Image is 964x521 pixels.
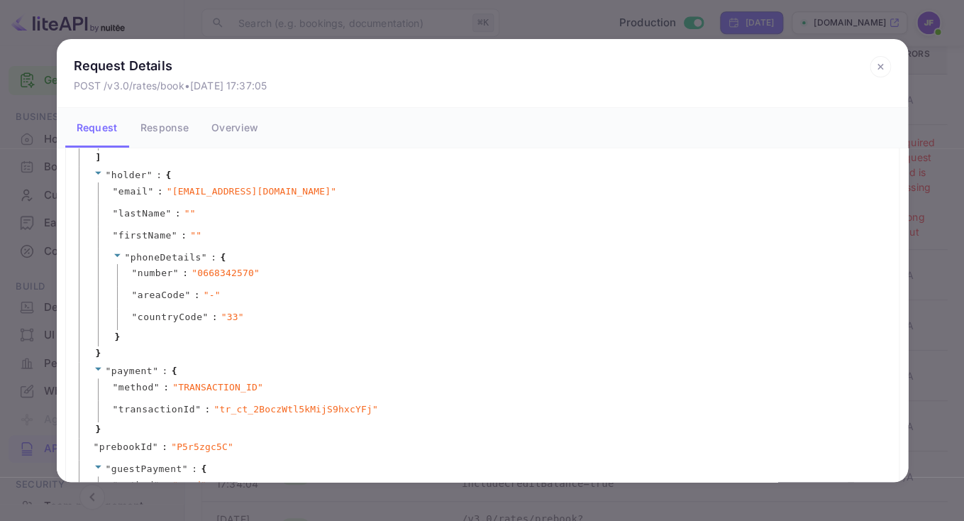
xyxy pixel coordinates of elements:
span: : [163,478,169,493]
span: : [192,462,197,476]
span: " [195,404,201,415]
span: " P5r5zgc5C " [171,440,233,454]
span: " [165,208,171,219]
span: firstName [118,229,172,243]
span: : [175,207,181,221]
span: payment [111,366,153,376]
span: ] [94,150,101,165]
span: " [113,480,118,490]
span: " [202,312,208,322]
span: " [106,366,111,376]
span: " [148,186,153,197]
span: " card " [172,478,206,493]
span: phoneDetails [131,252,201,263]
span: holder [111,170,147,180]
span: " 0668342570 " [192,266,260,280]
span: " [113,382,118,393]
span: " [132,268,138,278]
span: " [184,290,190,300]
span: : [156,168,162,182]
button: Request [65,108,129,148]
span: } [94,346,101,361]
button: Overview [200,108,270,148]
span: : [181,229,187,243]
span: : [163,380,169,395]
span: " [113,230,118,241]
span: method [118,478,154,493]
span: number [138,266,173,280]
span: transactionId [118,402,195,417]
span: { [220,251,226,265]
span: " [153,366,158,376]
span: : [211,251,216,265]
span: " [106,464,111,474]
span: " [154,382,160,393]
span: : [162,364,167,378]
span: { [172,364,177,378]
span: : [182,266,188,280]
span: } [113,330,121,344]
span: : [157,185,163,199]
span: lastName [118,207,166,221]
span: " [173,268,179,278]
span: " 33 " [221,310,244,324]
span: prebookId [99,440,153,454]
span: " [154,480,160,490]
span: " [113,208,118,219]
p: Request Details [74,56,267,75]
span: countryCode [138,310,203,324]
span: " TRANSACTION_ID " [172,380,263,395]
span: guestPayment [111,464,182,474]
span: " tr_ct_2BoczWtl5kMijS9hxcYFj " [214,402,377,417]
span: " " [184,207,196,221]
span: " [201,252,207,263]
span: " [172,230,177,241]
span: { [201,462,206,476]
button: Response [129,108,200,148]
span: email [118,185,148,199]
span: " - " [204,288,221,302]
span: " [EMAIL_ADDRESS][DOMAIN_NAME] " [167,185,336,199]
span: " [94,442,99,452]
span: " [125,252,131,263]
span: " [132,290,138,300]
span: " [113,186,118,197]
span: { [165,168,171,182]
span: " [153,442,158,452]
span: " [132,312,138,322]
span: " " [190,229,201,243]
span: " [113,404,118,415]
span: areaCode [138,288,185,302]
span: } [94,422,101,437]
span: : [162,440,167,454]
span: " [106,170,111,180]
span: method [118,380,154,395]
span: " [147,170,153,180]
span: " [182,464,188,474]
p: POST /v3.0/rates/book • [DATE] 17:37:05 [74,78,267,93]
span: : [204,402,210,417]
span: : [212,310,218,324]
span: : [194,288,200,302]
